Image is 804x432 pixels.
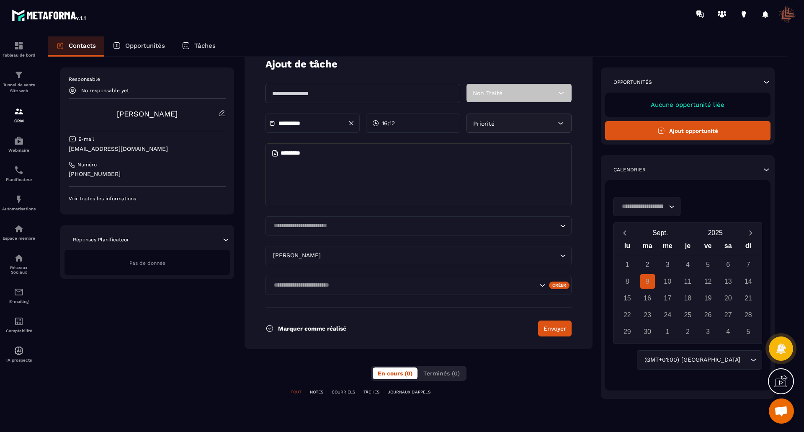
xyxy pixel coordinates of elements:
img: logo [12,8,87,23]
div: 14 [741,274,755,289]
img: automations [14,346,24,356]
div: 12 [701,274,715,289]
div: ma [637,240,657,255]
div: 27 [721,308,735,322]
p: Opportunités [613,79,652,85]
div: 1 [660,324,675,339]
span: Terminés (0) [423,370,460,377]
img: automations [14,136,24,146]
div: 5 [701,257,715,272]
a: emailemailE-mailing [2,281,36,310]
button: Terminés (0) [418,367,465,379]
p: Automatisations [2,207,36,211]
a: social-networksocial-networkRéseaux Sociaux [2,247,36,281]
p: Responsable [69,76,226,83]
a: automationsautomationsAutomatisations [2,188,36,217]
p: TOUT [291,389,301,395]
span: Priorité [473,120,495,127]
p: E-mail [78,136,94,142]
div: 23 [640,308,655,322]
button: Ajout opportunité [605,121,770,140]
p: [PHONE_NUMBER] [69,170,226,178]
span: [PERSON_NAME] [271,251,322,260]
div: 22 [620,308,634,322]
div: 30 [640,324,655,339]
a: accountantaccountantComptabilité [2,310,36,339]
a: formationformationTableau de bord [2,34,36,64]
div: 7 [741,257,755,272]
input: Search for option [742,355,748,365]
input: Search for option [271,221,558,230]
a: [PERSON_NAME] [117,109,178,118]
a: schedulerschedulerPlanificateur [2,159,36,188]
img: accountant [14,316,24,326]
div: 4 [680,257,695,272]
a: formationformationCRM [2,100,36,129]
img: formation [14,41,24,51]
p: Opportunités [125,42,165,49]
img: scheduler [14,165,24,175]
input: Search for option [271,281,537,290]
div: 24 [660,308,675,322]
p: Tâches [194,42,216,49]
div: Ouvrir le chat [769,398,794,424]
p: Calendrier [613,166,646,173]
p: Marquer comme réalisé [278,325,346,332]
p: Tableau de bord [2,53,36,57]
div: 5 [741,324,755,339]
button: En cours (0) [373,367,417,379]
p: Espace membre [2,236,36,241]
div: 26 [701,308,715,322]
div: Search for option [265,216,572,235]
div: Search for option [265,246,572,265]
input: Search for option [619,202,667,211]
p: Tunnel de vente Site web [2,82,36,94]
div: 20 [721,291,735,305]
p: Réponses Planificateur [73,236,129,243]
a: Opportunités [104,36,173,57]
div: 8 [620,274,634,289]
p: Comptabilité [2,329,36,333]
span: (GMT+01:00) [GEOGRAPHIC_DATA] [642,355,742,365]
div: Search for option [265,276,572,295]
div: 2 [680,324,695,339]
div: Calendar days [617,257,758,339]
p: Ajout de tâche [265,57,338,71]
div: 1 [620,257,634,272]
a: Contacts [48,36,104,57]
p: Numéro [77,161,97,168]
p: E-mailing [2,299,36,304]
div: lu [617,240,637,255]
div: me [657,240,678,255]
a: automationsautomationsEspace membre [2,217,36,247]
div: 6 [721,257,735,272]
p: No responsable yet [81,88,129,93]
div: 18 [680,291,695,305]
p: Voir toutes les informations [69,195,226,202]
div: ve [698,240,718,255]
p: TÂCHES [363,389,379,395]
div: 15 [620,291,634,305]
img: formation [14,70,24,80]
img: formation [14,106,24,116]
input: Search for option [322,251,558,260]
div: 16 [640,291,655,305]
a: automationsautomationsWebinaire [2,129,36,159]
p: [EMAIL_ADDRESS][DOMAIN_NAME] [69,145,226,153]
p: Planificateur [2,177,36,182]
p: Contacts [69,42,96,49]
p: Aucune opportunité liée [613,101,762,109]
span: En cours (0) [378,370,412,377]
div: di [738,240,758,255]
div: 13 [721,274,735,289]
button: Next month [743,227,758,238]
p: Réseaux Sociaux [2,265,36,274]
div: 25 [680,308,695,322]
div: 3 [660,257,675,272]
img: social-network [14,253,24,263]
div: 4 [721,324,735,339]
p: IA prospects [2,358,36,362]
a: Tâches [173,36,224,57]
div: 17 [660,291,675,305]
div: Créer [549,282,569,289]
